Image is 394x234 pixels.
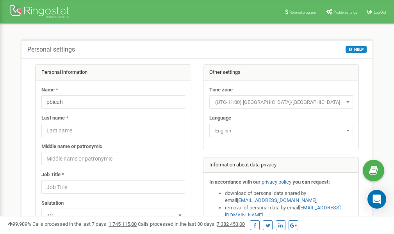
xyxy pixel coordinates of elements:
strong: you can request: [292,179,330,185]
span: Profile settings [333,10,357,14]
a: [EMAIL_ADDRESS][DOMAIN_NAME] [237,197,316,203]
span: Calls processed in the last 30 days : [138,221,245,227]
label: Middle name or patronymic [41,143,102,150]
input: Middle name or patronymic [41,152,185,165]
span: Calls processed in the last 7 days : [32,221,137,227]
input: Name [41,95,185,109]
span: Mr. [44,210,182,221]
u: 1 745 115,00 [109,221,137,227]
h5: Personal settings [27,46,75,53]
span: (UTC-11:00) Pacific/Midway [212,97,350,108]
label: Last name * [41,114,68,122]
span: English [212,125,350,136]
input: Job Title [41,180,185,194]
li: download of personal data shared by email , [225,190,353,204]
label: Job Title * [41,171,64,179]
div: Other settings [203,65,359,80]
div: Open Intercom Messenger [367,190,386,209]
div: Information about data privacy [203,157,359,173]
input: Last name [41,124,185,137]
label: Salutation [41,200,64,207]
span: 99,989% [8,221,31,227]
div: Personal information [36,65,191,80]
span: English [209,124,353,137]
a: privacy policy [262,179,291,185]
span: Mr. [41,209,185,222]
span: Referral program [289,10,316,14]
span: (UTC-11:00) Pacific/Midway [209,95,353,109]
button: HELP [346,46,367,53]
label: Language [209,114,231,122]
li: removal of personal data by email , [225,204,353,219]
u: 7 382 453,00 [217,221,245,227]
strong: In accordance with our [209,179,260,185]
label: Name * [41,86,58,94]
span: Log Out [374,10,386,14]
label: Time zone [209,86,233,94]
